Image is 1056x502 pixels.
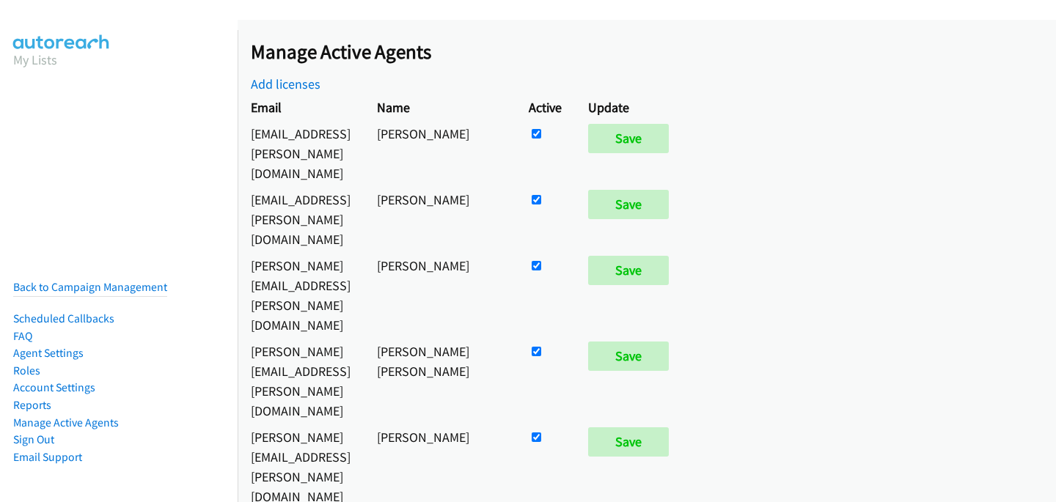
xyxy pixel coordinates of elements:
[13,380,95,394] a: Account Settings
[238,252,364,338] td: [PERSON_NAME][EMAIL_ADDRESS][PERSON_NAME][DOMAIN_NAME]
[364,252,516,338] td: [PERSON_NAME]
[575,94,689,120] th: Update
[516,94,575,120] th: Active
[364,186,516,252] td: [PERSON_NAME]
[13,363,40,377] a: Roles
[1014,193,1056,309] iframe: Resource Center
[364,120,516,186] td: [PERSON_NAME]
[13,280,167,294] a: Back to Campaign Management
[588,427,669,457] input: Save
[588,124,669,153] input: Save
[13,416,119,429] a: Manage Active Agents
[251,40,1056,64] h2: Manage Active Agents
[251,75,320,92] a: Add licenses
[13,51,57,68] a: My Lists
[238,120,364,186] td: [EMAIL_ADDRESS][PERSON_NAME][DOMAIN_NAME]
[588,190,669,219] input: Save
[13,432,54,446] a: Sign Out
[588,342,669,371] input: Save
[13,450,82,464] a: Email Support
[932,438,1045,491] iframe: Checklist
[238,94,364,120] th: Email
[588,256,669,285] input: Save
[13,311,114,325] a: Scheduled Callbacks
[238,338,364,424] td: [PERSON_NAME][EMAIL_ADDRESS][PERSON_NAME][DOMAIN_NAME]
[364,94,516,120] th: Name
[13,398,51,412] a: Reports
[13,329,32,343] a: FAQ
[238,186,364,252] td: [EMAIL_ADDRESS][PERSON_NAME][DOMAIN_NAME]
[13,346,84,360] a: Agent Settings
[364,338,516,424] td: [PERSON_NAME] [PERSON_NAME]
